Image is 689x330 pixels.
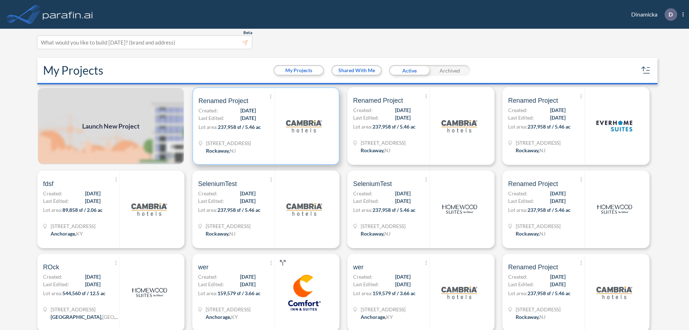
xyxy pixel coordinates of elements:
span: [DATE] [550,197,566,205]
span: [DATE] [240,190,256,197]
span: Renamed Project [508,180,558,188]
span: Anchorage , [361,314,386,320]
span: KY [76,231,83,237]
span: [DATE] [240,114,256,122]
span: Lot area: [508,290,528,296]
a: Renamed ProjectCreated:[DATE]Last Edited:[DATE]Lot area:237,958 sf / 5.46 ac[STREET_ADDRESS]Rocka... [189,87,344,165]
div: Rockaway, NJ [206,147,236,154]
span: Rockaway , [361,147,384,153]
span: Last Edited: [198,197,224,205]
span: Lot area: [43,207,62,213]
span: [DATE] [550,273,566,280]
span: wer [353,263,364,271]
span: Rockaway , [206,231,229,237]
span: Renamed Project [508,263,558,271]
span: Created: [508,106,528,114]
span: NJ [384,231,390,237]
h2: My Projects [43,64,103,77]
span: Last Edited: [353,280,379,288]
div: Rockaway, NJ [516,230,545,237]
span: 1790 Evergreen Rd [361,306,406,313]
div: Anchorage, KY [361,313,393,321]
span: [DATE] [550,190,566,197]
span: Last Edited: [508,280,534,288]
button: sort [640,65,652,76]
span: [DATE] [240,107,256,114]
span: 237,958 sf / 5.46 ac [218,124,261,130]
span: 237,958 sf / 5.46 ac [372,207,416,213]
span: [DATE] [395,190,411,197]
img: add [37,87,184,165]
span: [DATE] [85,280,100,288]
span: Created: [198,273,217,280]
span: [GEOGRAPHIC_DATA] [102,314,154,320]
span: [DATE] [240,197,256,205]
span: 237,958 sf / 5.46 ac [528,290,571,296]
span: NJ [539,231,545,237]
div: Rockaway, NJ [361,230,390,237]
img: logo [41,7,94,22]
span: Last Edited: [353,197,379,205]
span: fdsf [43,180,53,188]
a: fdsfCreated:[DATE]Last Edited:[DATE]Lot area:89,858 sf / 2.06 ac[STREET_ADDRESS]Anchorage,KYlogo [34,171,189,248]
img: logo [286,275,322,311]
a: SeleniumTestCreated:[DATE]Last Edited:[DATE]Lot area:237,958 sf / 5.46 ac[STREET_ADDRESS]Rockaway... [344,171,500,248]
span: Lot area: [353,207,372,213]
span: [DATE] [395,197,411,205]
span: SeleniumTest [353,180,392,188]
span: NJ [539,314,545,320]
span: Renamed Project [198,97,248,105]
span: [GEOGRAPHIC_DATA] , [51,314,102,320]
div: Houston, TX [51,313,119,321]
div: Rockaway, NJ [206,230,235,237]
a: Renamed ProjectCreated:[DATE]Last Edited:[DATE]Lot area:237,958 sf / 5.46 ac[STREET_ADDRESS]Rocka... [500,171,655,248]
img: logo [596,191,632,227]
span: Last Edited: [508,114,534,121]
span: 159,579 sf / 3.66 ac [217,290,261,296]
span: 321 Mt Hope Ave [516,139,561,147]
span: Lot area: [43,290,62,296]
span: Rockaway , [361,231,384,237]
span: 321 Mt Hope Ave [361,139,406,147]
span: 13835 Beaumont Hwy [51,306,119,313]
img: logo [441,275,477,311]
span: Renamed Project [353,96,403,105]
span: Rockaway , [206,148,230,154]
span: 321 Mt Hope Ave [516,306,561,313]
span: [DATE] [550,114,566,121]
span: Lot area: [198,207,217,213]
span: SeleniumTest [198,180,237,188]
span: wer [198,263,208,271]
span: Beta [243,30,252,36]
a: SeleniumTestCreated:[DATE]Last Edited:[DATE]Lot area:237,958 sf / 5.46 ac[STREET_ADDRESS]Rockaway... [189,171,344,248]
span: Rockaway , [516,147,539,153]
img: logo [286,191,322,227]
span: Lot area: [198,290,217,296]
span: NJ [539,147,545,153]
span: Anchorage , [206,314,231,320]
span: Last Edited: [353,114,379,121]
span: 159,579 sf / 3.66 ac [372,290,416,296]
span: [DATE] [395,273,411,280]
span: Lot area: [353,124,372,130]
div: Active [389,65,430,76]
span: Lot area: [353,290,372,296]
a: Renamed ProjectCreated:[DATE]Last Edited:[DATE]Lot area:237,958 sf / 5.46 ac[STREET_ADDRESS]Rocka... [344,87,500,165]
span: 321 Mt Hope Ave [516,222,561,230]
span: Created: [353,190,372,197]
span: [DATE] [550,106,566,114]
div: Dinamicka [620,8,684,21]
span: Created: [43,190,62,197]
img: logo [131,191,167,227]
span: 321 Mt Hope Ave [361,222,406,230]
div: Anchorage, KY [206,313,238,321]
span: Created: [198,107,218,114]
span: 321 Mt Hope Ave [206,222,250,230]
span: [DATE] [240,273,256,280]
button: Shared With Me [332,66,381,75]
span: [DATE] [395,280,411,288]
span: NJ [384,147,390,153]
span: Created: [508,190,528,197]
span: [DATE] [240,280,256,288]
span: KY [231,314,238,320]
